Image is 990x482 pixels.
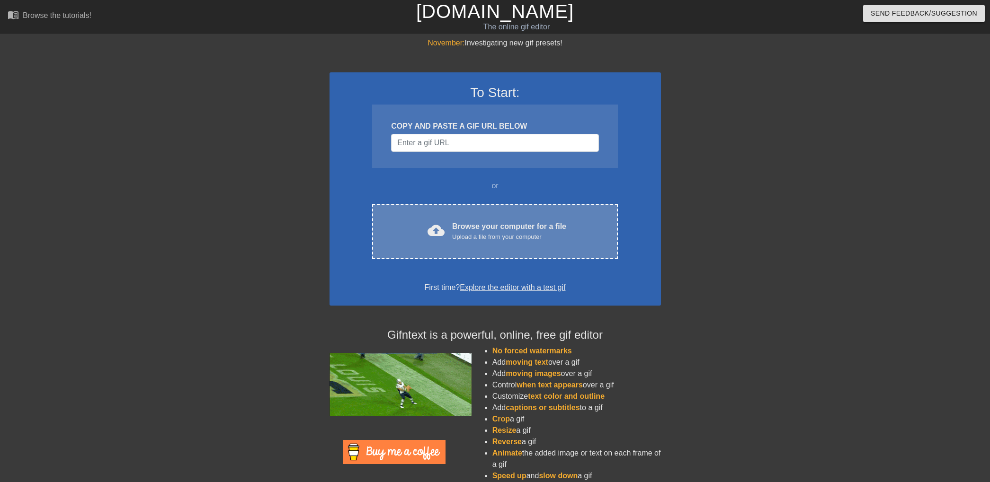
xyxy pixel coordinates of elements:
span: menu_book [8,9,19,20]
div: Browse your computer for a file [452,221,566,242]
a: Explore the editor with a test gif [460,283,565,291]
div: First time? [342,282,649,293]
div: The online gif editor [335,21,698,33]
h4: Gifntext is a powerful, online, free gif editor [330,328,661,342]
span: Send Feedback/Suggestion [871,8,977,19]
span: moving images [506,369,561,377]
span: Reverse [492,438,522,446]
input: Username [391,134,598,152]
button: Send Feedback/Suggestion [863,5,985,22]
div: COPY AND PASTE A GIF URL BELOW [391,121,598,132]
span: Speed up [492,472,526,480]
li: a gif [492,413,661,425]
div: Upload a file from your computer [452,232,566,242]
span: text color and outline [528,392,605,400]
h3: To Start: [342,85,649,101]
span: when text appears [517,381,583,389]
li: Control over a gif [492,379,661,391]
div: Investigating new gif presets! [330,37,661,49]
li: Add over a gif [492,357,661,368]
span: November: [428,39,464,47]
span: No forced watermarks [492,347,572,355]
li: Add over a gif [492,368,661,379]
span: Resize [492,426,517,434]
span: Animate [492,449,522,457]
span: Crop [492,415,510,423]
span: cloud_upload [428,222,445,239]
li: and a gif [492,470,661,482]
li: a gif [492,425,661,436]
img: Buy Me A Coffee [343,440,446,464]
li: a gif [492,436,661,447]
div: or [354,180,636,192]
li: the added image or text on each frame of a gif [492,447,661,470]
img: football_small.gif [330,353,472,416]
a: [DOMAIN_NAME] [416,1,574,22]
div: Browse the tutorials! [23,11,91,19]
a: Browse the tutorials! [8,9,91,24]
li: Add to a gif [492,402,661,413]
span: slow down [539,472,578,480]
li: Customize [492,391,661,402]
span: captions or subtitles [506,403,580,412]
span: moving text [506,358,548,366]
